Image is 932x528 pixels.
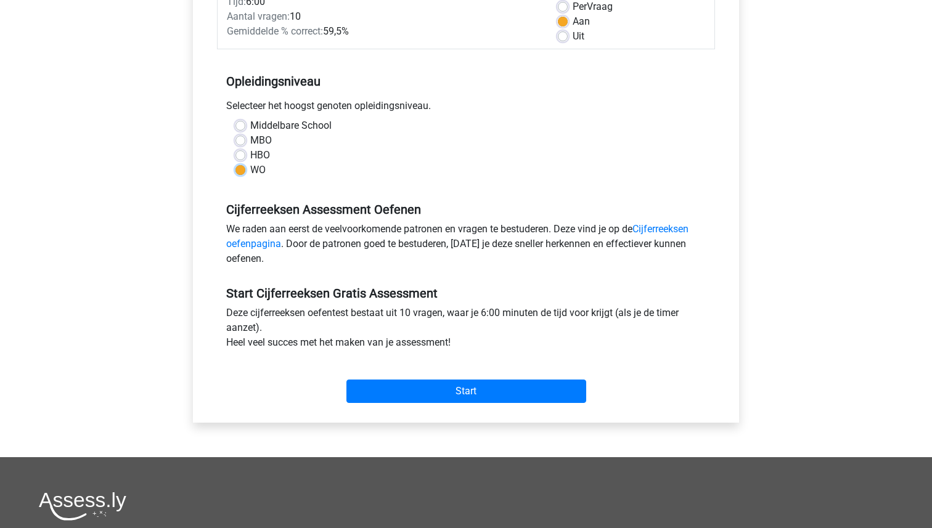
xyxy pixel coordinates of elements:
[250,148,270,163] label: HBO
[573,14,590,29] label: Aan
[573,29,584,44] label: Uit
[227,10,290,22] span: Aantal vragen:
[218,24,549,39] div: 59,5%
[217,306,715,355] div: Deze cijferreeksen oefentest bestaat uit 10 vragen, waar je 6:00 minuten de tijd voor krijgt (als...
[218,9,549,24] div: 10
[39,492,126,521] img: Assessly logo
[250,163,266,177] label: WO
[346,380,586,403] input: Start
[226,286,706,301] h5: Start Cijferreeksen Gratis Assessment
[226,69,706,94] h5: Opleidingsniveau
[217,222,715,271] div: We raden aan eerst de veelvoorkomende patronen en vragen te bestuderen. Deze vind je op de . Door...
[227,25,323,37] span: Gemiddelde % correct:
[250,118,332,133] label: Middelbare School
[250,133,272,148] label: MBO
[573,1,587,12] span: Per
[217,99,715,118] div: Selecteer het hoogst genoten opleidingsniveau.
[226,202,706,217] h5: Cijferreeksen Assessment Oefenen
